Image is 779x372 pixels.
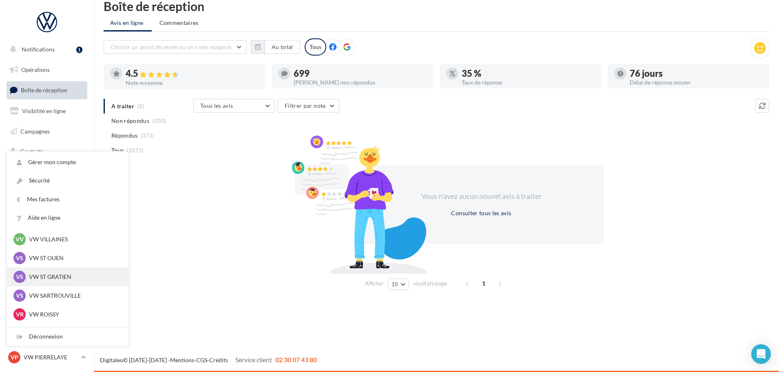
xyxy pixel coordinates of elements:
span: (700) [153,118,166,124]
p: VW ROISSY [29,310,119,319]
p: VW PIERRELAYE [24,353,78,361]
button: Choisir un point de vente ou un code magasin [104,40,246,54]
span: VR [16,310,24,319]
span: VS [16,292,23,300]
a: Digitaleo [100,356,123,363]
div: 699 [294,69,427,78]
span: Service client [235,356,272,363]
button: Au total [251,40,300,54]
div: 1 [76,47,82,53]
div: 76 jours [630,69,763,78]
span: Campagnes [20,127,50,134]
span: Tous [111,146,124,154]
a: Boîte de réception [5,81,89,99]
span: VS [16,254,23,262]
div: Tous [305,38,326,56]
a: Campagnes [5,123,89,140]
a: Visibilité en ligne [5,102,89,120]
p: VW ST GRATIEN [29,273,119,281]
span: VP [11,353,18,361]
div: Vous n'avez aucun nouvel avis à traiter [411,191,551,202]
div: Délai de réponse moyen [630,80,763,85]
a: Mentions [170,356,194,363]
div: Open Intercom Messenger [751,344,771,364]
a: Calendrier [5,184,89,201]
button: Notifications 1 [5,41,86,58]
div: Taux de réponse [462,80,595,85]
span: © [DATE]-[DATE] - - - [100,356,317,363]
span: Non répondus [111,117,149,125]
p: VW VILLAINES [29,235,119,243]
button: Au total [265,40,300,54]
span: (371) [141,132,155,139]
a: Crédits [209,356,228,363]
div: Déconnexion [7,327,128,346]
a: Contacts [5,143,89,160]
span: Contacts [20,148,43,155]
button: 10 [388,278,409,290]
span: Boîte de réception [21,87,67,94]
a: Opérations [5,61,89,78]
div: 4.5 [126,69,259,78]
p: VW SARTROUVILLE [29,292,119,300]
p: VW ST OUEN [29,254,119,262]
span: Tous les avis [200,102,233,109]
span: Notifications [22,46,55,53]
span: (1071) [127,147,144,154]
button: Tous les avis [193,99,275,113]
a: CGS [196,356,207,363]
a: VP VW PIERRELAYE [7,350,87,365]
div: 35 % [462,69,595,78]
span: Visibilité en ligne [22,107,66,114]
span: 02 30 07 43 80 [275,356,317,363]
a: Campagnes DataOnDemand [5,231,89,255]
a: PLV et print personnalisable [5,204,89,228]
span: 10 [392,281,398,287]
span: Choisir un point de vente ou un code magasin [111,43,231,50]
span: Commentaires [159,19,199,27]
div: [PERSON_NAME] non répondus [294,80,427,85]
a: Gérer mon compte [7,153,128,172]
a: Mes factures [7,190,128,209]
a: Médiathèque [5,163,89,180]
div: Note moyenne [126,80,259,86]
a: Aide en ligne [7,209,128,227]
button: Filtrer par note [278,99,339,113]
span: VS [16,273,23,281]
button: Consulter tous les avis [448,208,514,218]
span: Répondus [111,131,138,140]
a: Sécurité [7,172,128,190]
span: VV [15,235,24,243]
span: résultats/page [413,280,447,287]
span: Afficher [365,280,383,287]
span: 1 [477,277,490,290]
span: Opérations [21,66,50,73]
